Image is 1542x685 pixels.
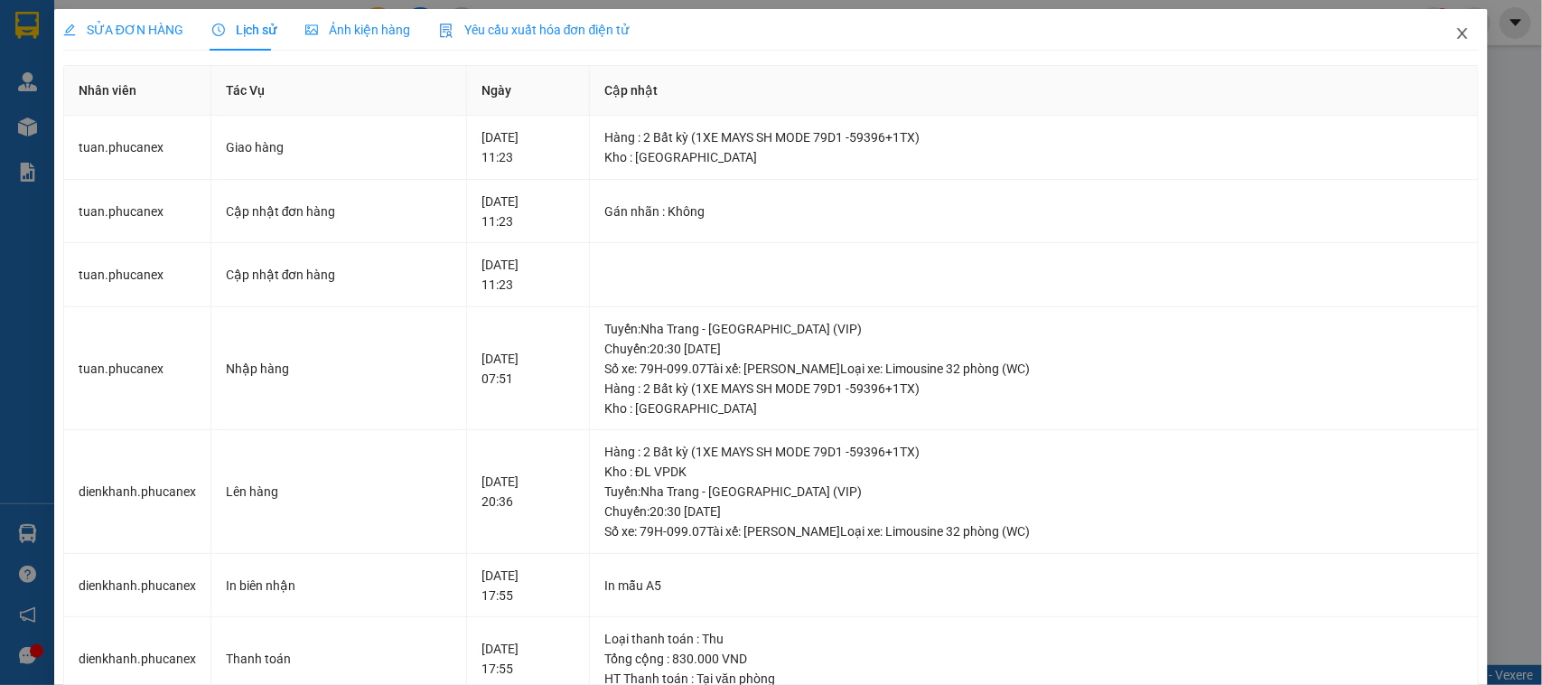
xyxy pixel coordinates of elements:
div: [DATE] 17:55 [481,639,575,679]
span: Yêu cầu xuất hóa đơn điện tử [439,23,630,37]
div: [DATE] 07:51 [481,349,575,389]
td: tuan.phucanex [64,116,211,180]
th: Nhân viên [64,66,211,116]
div: Tuyến : Nha Trang - [GEOGRAPHIC_DATA] (VIP) Chuyến: 20:30 [DATE] Số xe: 79H-099.07 Tài xế: [PERSO... [604,482,1463,541]
div: In mẫu A5 [604,576,1463,596]
td: tuan.phucanex [64,307,211,431]
div: Kho : [GEOGRAPHIC_DATA] [604,147,1463,167]
div: Hàng : 2 Bất kỳ (1XE MAYS SH MODE 79D1 -59396+1TX) [604,379,1463,399]
td: dienkhanh.phucanex [64,430,211,554]
div: Kho : [GEOGRAPHIC_DATA] [604,399,1463,418]
div: In biên nhận [226,576,453,596]
span: close [1455,26,1470,41]
div: Kho : ĐL VPDK [604,462,1463,482]
span: picture [305,23,318,36]
div: [DATE] 11:23 [481,127,575,167]
th: Cập nhật [590,66,1479,116]
div: Giao hàng [226,137,453,157]
td: tuan.phucanex [64,243,211,307]
div: Tổng cộng : 830.000 VND [604,649,1463,669]
span: clock-circle [212,23,225,36]
div: Tuyến : Nha Trang - [GEOGRAPHIC_DATA] (VIP) Chuyến: 20:30 [DATE] Số xe: 79H-099.07 Tài xế: [PERSO... [604,319,1463,379]
div: Hàng : 2 Bất kỳ (1XE MAYS SH MODE 79D1 -59396+1TX) [604,442,1463,462]
th: Ngày [467,66,590,116]
div: Hàng : 2 Bất kỳ (1XE MAYS SH MODE 79D1 -59396+1TX) [604,127,1463,147]
span: SỬA ĐƠN HÀNG [63,23,183,37]
div: Lên hàng [226,482,453,502]
span: Ảnh kiện hàng [305,23,410,37]
div: Thanh toán [226,649,453,669]
div: Cập nhật đơn hàng [226,265,453,285]
div: Loại thanh toán : Thu [604,629,1463,649]
div: Gán nhãn : Không [604,202,1463,221]
span: Lịch sử [212,23,276,37]
div: Cập nhật đơn hàng [226,202,453,221]
img: icon [439,23,453,38]
div: Nhập hàng [226,359,453,379]
div: [DATE] 11:23 [481,192,575,231]
span: edit [63,23,76,36]
td: tuan.phucanex [64,180,211,244]
button: Close [1437,9,1488,60]
div: [DATE] 20:36 [481,472,575,511]
div: [DATE] 11:23 [481,255,575,295]
td: dienkhanh.phucanex [64,554,211,618]
div: [DATE] 17:55 [481,566,575,605]
th: Tác Vụ [211,66,468,116]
